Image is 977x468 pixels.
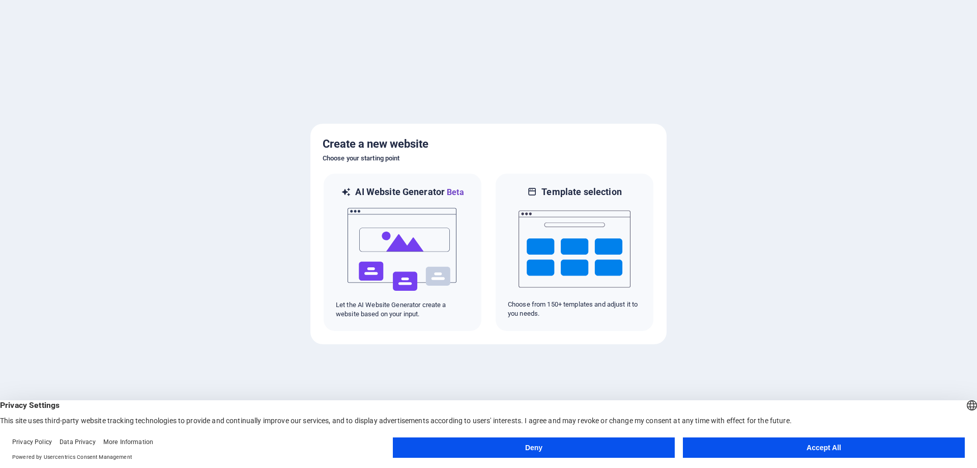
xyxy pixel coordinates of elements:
[336,300,469,319] p: Let the AI Website Generator create a website based on your input.
[508,300,641,318] p: Choose from 150+ templates and adjust it to you needs.
[355,186,464,199] h6: AI Website Generator
[495,173,654,332] div: Template selectionChoose from 150+ templates and adjust it to you needs.
[323,136,654,152] h5: Create a new website
[323,173,482,332] div: AI Website GeneratorBetaaiLet the AI Website Generator create a website based on your input.
[347,199,458,300] img: ai
[323,152,654,164] h6: Choose your starting point
[445,187,464,197] span: Beta
[541,186,621,198] h6: Template selection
